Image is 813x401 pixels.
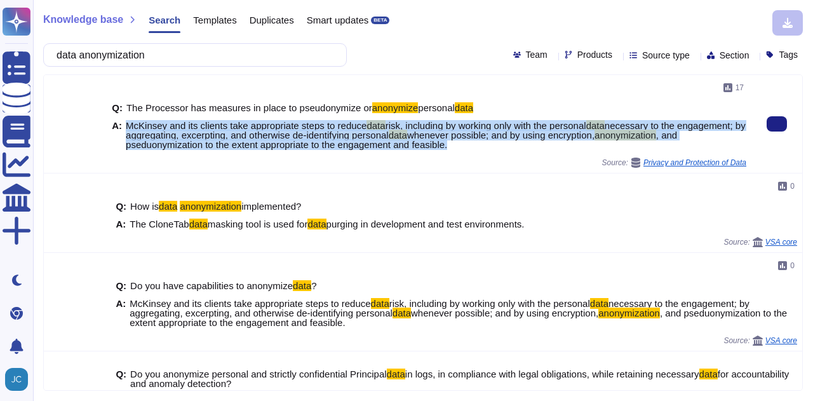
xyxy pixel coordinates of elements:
[598,308,660,318] mark: anonymization
[387,369,405,379] mark: data
[779,50,798,59] span: Tags
[149,15,180,25] span: Search
[180,201,241,212] mark: anonymization
[386,120,586,131] span: risk, including by working only with the personal
[250,15,294,25] span: Duplicates
[50,44,333,66] input: Search a question or template...
[126,102,372,113] span: The Processor has measures in place to pseudonymize or
[411,308,598,318] span: whenever possible; and by using encryption,
[765,238,797,246] span: VSA core
[130,298,370,309] span: McKinsey and its clients take appropriate steps to reduce
[389,130,407,140] mark: data
[790,262,795,269] span: 0
[126,120,746,140] span: necessary to the engagement; by aggregating, excerpting, and otherwise de-identifying personal
[723,336,797,346] span: Source:
[586,120,605,131] mark: data
[3,365,37,393] button: user
[43,15,123,25] span: Knowledge base
[720,51,749,60] span: Section
[418,102,455,113] span: personal
[723,237,797,247] span: Source:
[393,308,411,318] mark: data
[116,369,126,388] b: Q:
[130,201,159,212] span: How is
[5,368,28,391] img: user
[126,120,366,131] span: McKinsey and its clients take appropriate steps to reduce
[366,120,385,131] mark: data
[130,280,293,291] span: Do you have capabilities to anonymize
[389,298,590,309] span: risk, including by working only with the personal
[407,130,595,140] span: whenever possible; and by using encryption,
[112,103,123,112] b: Q:
[159,201,177,212] mark: data
[372,102,419,113] mark: anonymize
[130,308,787,328] span: , and pseduonymization to the extent appropriate to the engagement and feasible.
[602,158,746,168] span: Source:
[130,298,749,318] span: necessary to the engagement; by aggregating, excerpting, and otherwise de-identifying personal
[208,219,308,229] span: masking tool is used for
[595,130,656,140] mark: anonymization
[241,201,301,212] span: implemented?
[577,50,612,59] span: Products
[790,182,795,190] span: 0
[293,280,311,291] mark: data
[311,280,316,291] span: ?
[130,369,789,389] span: for accountability and anomaly detection?
[590,298,608,309] mark: data
[112,121,122,149] b: A:
[455,102,473,113] mark: data
[526,50,548,59] span: Team
[405,369,699,379] span: in logs, in compliance with legal obligations, while retaining necessary
[116,201,126,211] b: Q:
[307,219,326,229] mark: data
[765,337,797,344] span: VSA core
[326,219,525,229] span: purging in development and test environments.
[130,369,387,379] span: Do you anonymize personal and strictly confidential Principal
[642,51,690,60] span: Source type
[307,15,369,25] span: Smart updates
[736,84,744,92] span: 17
[116,219,126,229] b: A:
[126,130,677,150] span: , and pseduonymization to the extent appropriate to the engagement and feasible.
[189,219,208,229] mark: data
[193,15,236,25] span: Templates
[699,369,718,379] mark: data
[116,281,126,290] b: Q:
[116,299,126,327] b: A:
[371,17,389,24] div: BETA
[643,159,746,167] span: Privacy and Protection of Data
[371,298,389,309] mark: data
[130,219,189,229] span: The CloneTab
